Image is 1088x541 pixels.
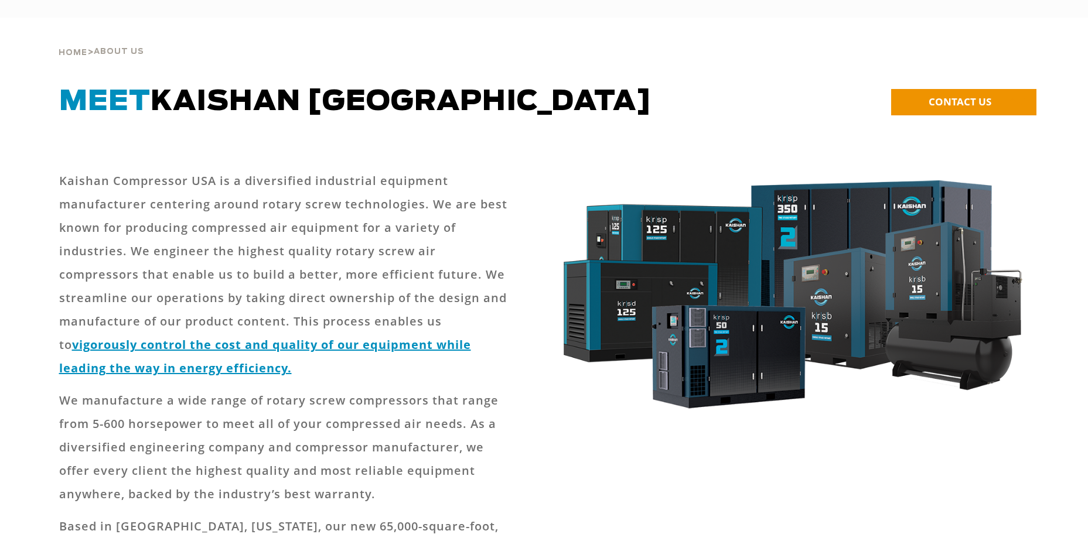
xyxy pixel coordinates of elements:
[891,89,1036,115] a: CONTACT US
[59,169,514,380] p: Kaishan Compressor USA is a diversified industrial equipment manufacturer centering around rotary...
[94,48,144,56] span: About Us
[59,88,151,116] span: Meet
[59,337,471,376] a: vigorously control the cost and quality of our equipment while leading the way in energy efficiency.
[59,47,87,57] a: Home
[929,95,991,108] span: CONTACT US
[59,49,87,57] span: Home
[59,18,144,62] div: >
[59,88,652,116] span: Kaishan [GEOGRAPHIC_DATA]
[59,389,514,506] p: We manufacture a wide range of rotary screw compressors that range from 5-600 horsepower to meet ...
[551,169,1030,428] img: krsb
